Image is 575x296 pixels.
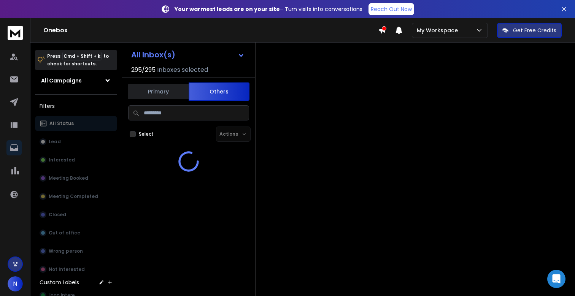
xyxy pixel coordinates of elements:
span: Cmd + Shift + k [62,52,102,60]
p: Get Free Credits [513,27,556,34]
p: Press to check for shortcuts. [47,52,109,68]
p: Reach Out Now [371,5,412,13]
h3: Filters [35,101,117,111]
h1: All Inbox(s) [131,51,175,59]
button: Primary [128,83,189,100]
h3: Custom Labels [40,279,79,286]
h1: All Campaigns [41,77,82,84]
h1: Onebox [43,26,378,35]
h3: Inboxes selected [157,65,208,74]
button: N [8,276,23,291]
button: All Inbox(s) [125,47,251,62]
button: All Campaigns [35,73,117,88]
span: 295 / 295 [131,65,156,74]
button: Get Free Credits [497,23,562,38]
strong: Your warmest leads are on your site [175,5,280,13]
p: – Turn visits into conversations [175,5,362,13]
a: Reach Out Now [369,3,414,15]
button: Others [189,82,249,101]
img: logo [8,26,23,40]
p: My Workspace [417,27,461,34]
label: Select [139,131,154,137]
div: Open Intercom Messenger [547,270,565,288]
